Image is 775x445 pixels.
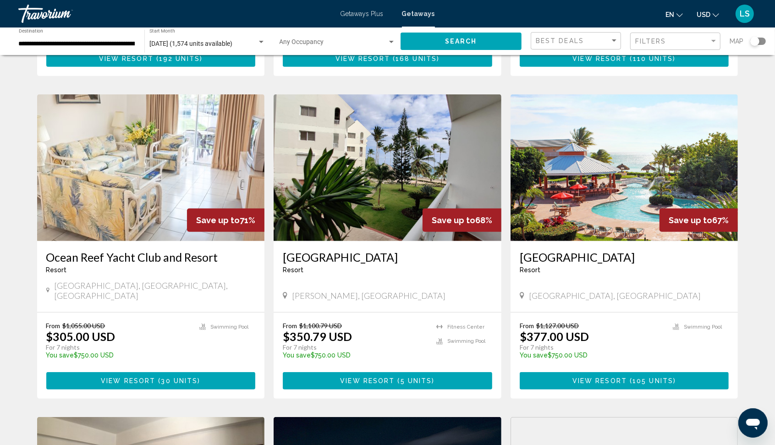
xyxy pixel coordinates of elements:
span: 192 units [159,55,200,62]
span: View Resort [101,378,155,385]
span: Fitness Center [447,324,484,330]
a: [GEOGRAPHIC_DATA] [283,250,492,264]
span: 30 units [161,378,198,385]
span: You save [283,352,311,359]
span: ( ) [155,378,200,385]
button: View Resort(110 units) [520,50,729,67]
a: Travorium [18,5,331,23]
span: Resort [46,266,67,274]
span: [DATE] (1,574 units available) [149,40,232,47]
span: Swimming Pool [447,338,485,344]
span: ( ) [627,378,676,385]
div: 68% [423,209,501,232]
img: 2093I01L.jpg [37,94,265,241]
p: $377.00 USD [520,330,589,343]
span: Map [730,35,743,48]
span: From [283,322,297,330]
span: Filters [635,38,666,45]
span: [PERSON_NAME], [GEOGRAPHIC_DATA] [292,291,445,301]
span: $1,127.00 USD [536,322,579,330]
span: View Resort [572,378,627,385]
p: For 7 nights [520,343,664,352]
button: View Resort(30 units) [46,372,256,389]
p: $350.79 USD [283,330,352,343]
span: ( ) [395,378,435,385]
p: For 7 nights [46,343,191,352]
mat-select: Sort by [536,37,618,45]
img: 4215O01X.jpg [511,94,738,241]
span: 168 units [396,55,437,62]
p: $305.00 USD [46,330,115,343]
span: Best Deals [536,37,584,44]
span: Save up to [432,215,475,225]
button: Filter [630,32,720,51]
span: 110 units [633,55,673,62]
button: Search [401,33,522,49]
span: $1,100.79 USD [299,322,342,330]
span: From [46,322,60,330]
span: View Resort [340,378,395,385]
p: $750.00 USD [46,352,191,359]
span: ( ) [154,55,203,62]
span: en [665,11,674,18]
a: Ocean Reef Yacht Club and Resort [46,250,256,264]
button: View Resort(105 units) [520,372,729,389]
button: Change currency [697,8,719,21]
span: $1,055.00 USD [63,322,105,330]
span: 105 units [632,378,673,385]
span: Search [445,38,477,45]
span: View Resort [99,55,154,62]
p: $750.00 USD [520,352,664,359]
span: View Resort [572,55,627,62]
span: Resort [520,266,540,274]
img: 3930E01X.jpg [274,94,501,241]
iframe: Button to launch messaging window [738,408,768,438]
span: Save up to [669,215,712,225]
span: You save [46,352,74,359]
div: 67% [660,209,738,232]
div: 71% [187,209,264,232]
p: $750.00 USD [283,352,427,359]
p: For 7 nights [283,343,427,352]
span: USD [697,11,710,18]
span: ( ) [627,55,676,62]
button: View Resort(168 units) [283,50,492,67]
span: [GEOGRAPHIC_DATA], [GEOGRAPHIC_DATA] [529,291,701,301]
button: Change language [665,8,683,21]
button: View Resort(5 units) [283,372,492,389]
button: View Resort(192 units) [46,50,256,67]
span: Swimming Pool [210,324,248,330]
span: ( ) [390,55,440,62]
span: From [520,322,534,330]
a: Getaways [402,10,435,17]
a: Getaways Plus [341,10,384,17]
span: [GEOGRAPHIC_DATA], [GEOGRAPHIC_DATA], [GEOGRAPHIC_DATA] [54,280,255,301]
span: Resort [283,266,303,274]
span: Save up to [196,215,240,225]
button: User Menu [733,4,757,23]
span: 5 units [401,378,432,385]
span: You save [520,352,548,359]
span: View Resort [335,55,390,62]
a: [GEOGRAPHIC_DATA] [520,250,729,264]
span: Swimming Pool [684,324,722,330]
span: LS [740,9,750,18]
